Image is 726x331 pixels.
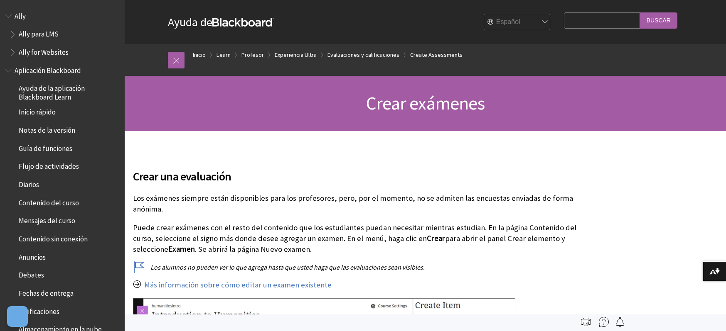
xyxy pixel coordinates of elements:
[19,123,75,134] span: Notas de la versión
[615,317,625,327] img: Follow this page
[599,317,609,327] img: More help
[640,12,677,29] input: Buscar
[133,158,595,185] h2: Crear una evaluación
[133,222,595,255] p: Puede crear exámenes con el resto del contenido que los estudiantes puedan necesitar mientras est...
[15,63,81,75] span: Aplicación Blackboard
[19,105,56,117] span: Inicio rápido
[168,15,274,29] a: Ayuda deBlackboard
[327,50,399,60] a: Evaluaciones y calificaciones
[241,50,264,60] a: Profesor
[212,18,274,27] strong: Blackboard
[275,50,317,60] a: Experiencia Ultra
[484,14,551,31] select: Site Language Selector
[217,50,231,60] a: Learn
[168,244,195,254] span: Examen
[19,250,46,261] span: Anuncios
[19,45,69,56] span: Ally for Websites
[19,286,74,297] span: Fechas de entrega
[19,304,59,316] span: Calificaciones
[427,234,445,243] span: Crear
[15,9,26,20] span: Ally
[19,268,44,280] span: Debates
[366,92,485,114] span: Crear exámenes
[144,280,332,290] a: Más información sobre cómo editar un examen existente
[193,50,206,60] a: Inicio
[19,232,88,243] span: Contenido sin conexión
[19,141,72,153] span: Guía de funciones
[133,193,595,214] p: Los exámenes siempre están disponibles para los profesores, pero, por el momento, no se admiten l...
[410,50,463,60] a: Create Assessments
[19,196,79,207] span: Contenido del curso
[19,27,59,39] span: Ally para LMS
[19,178,39,189] span: Diarios
[19,160,79,171] span: Flujo de actividades
[133,263,595,272] p: Los alumnos no pueden ver lo que agrega hasta que usted haga que las evaluaciones sean visibles.
[7,306,28,327] button: Abrir preferencias
[19,82,119,101] span: Ayuda de la aplicación Blackboard Learn
[5,9,120,59] nav: Book outline for Anthology Ally Help
[581,317,591,327] img: Print
[19,214,75,225] span: Mensajes del curso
